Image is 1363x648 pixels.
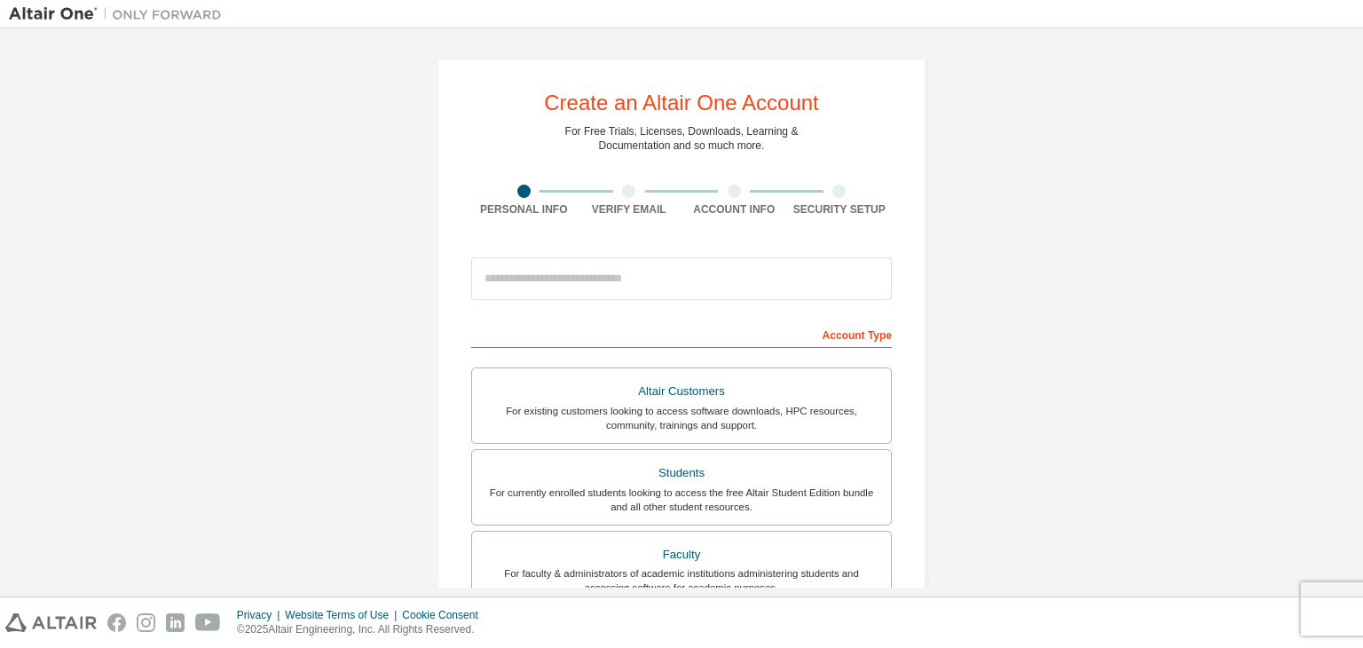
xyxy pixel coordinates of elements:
[166,613,185,632] img: linkedin.svg
[107,613,126,632] img: facebook.svg
[565,124,799,153] div: For Free Trials, Licenses, Downloads, Learning & Documentation and so much more.
[237,608,285,622] div: Privacy
[9,5,231,23] img: Altair One
[471,202,577,217] div: Personal Info
[483,566,880,595] div: For faculty & administrators of academic institutions administering students and accessing softwa...
[483,379,880,404] div: Altair Customers
[544,92,819,114] div: Create an Altair One Account
[5,613,97,632] img: altair_logo.svg
[195,613,221,632] img: youtube.svg
[787,202,893,217] div: Security Setup
[237,622,489,637] p: © 2025 Altair Engineering, Inc. All Rights Reserved.
[402,608,488,622] div: Cookie Consent
[471,320,892,348] div: Account Type
[483,461,880,486] div: Students
[483,542,880,567] div: Faculty
[483,404,880,432] div: For existing customers looking to access software downloads, HPC resources, community, trainings ...
[285,608,402,622] div: Website Terms of Use
[681,202,787,217] div: Account Info
[483,486,880,514] div: For currently enrolled students looking to access the free Altair Student Edition bundle and all ...
[137,613,155,632] img: instagram.svg
[577,202,682,217] div: Verify Email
